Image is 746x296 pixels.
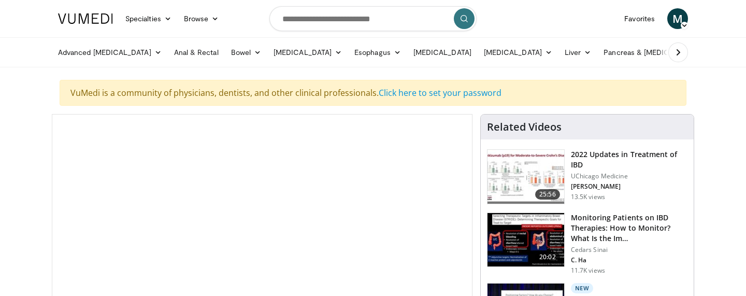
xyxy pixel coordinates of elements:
[571,172,687,180] p: UChicago Medicine
[225,42,267,63] a: Bowel
[487,213,687,275] a: 20:02 Monitoring Patients on IBD Therapies: How to Monitor? What Is the Im… Cedars Sinai C. Ha 11...
[618,8,661,29] a: Favorites
[571,182,687,191] p: [PERSON_NAME]
[478,42,558,63] a: [MEDICAL_DATA]
[571,256,687,264] p: C. Ha
[571,193,605,201] p: 13.5K views
[58,13,113,24] img: VuMedi Logo
[487,121,562,133] h4: Related Videos
[267,42,348,63] a: [MEDICAL_DATA]
[667,8,688,29] a: M
[597,42,719,63] a: Pancreas & [MEDICAL_DATA]
[60,80,686,106] div: VuMedi is a community of physicians, dentists, and other clinical professionals.
[269,6,477,31] input: Search topics, interventions
[119,8,178,29] a: Specialties
[571,149,687,170] h3: 2022 Updates in Treatment of IBD
[348,42,407,63] a: Esophagus
[571,213,687,244] h3: Monitoring Patients on IBD Therapies: How to Monitor? What Is the Im…
[571,246,687,254] p: Cedars Sinai
[571,283,594,293] p: New
[52,42,168,63] a: Advanced [MEDICAL_DATA]
[535,189,560,200] span: 25:56
[178,8,225,29] a: Browse
[407,42,478,63] a: [MEDICAL_DATA]
[535,252,560,262] span: 20:02
[571,266,605,275] p: 11.7K views
[487,213,564,267] img: 609225da-72ea-422a-b68c-0f05c1f2df47.150x105_q85_crop-smart_upscale.jpg
[487,149,687,204] a: 25:56 2022 Updates in Treatment of IBD UChicago Medicine [PERSON_NAME] 13.5K views
[168,42,225,63] a: Anal & Rectal
[487,150,564,204] img: 9393c547-9b5d-4ed4-b79d-9c9e6c9be491.150x105_q85_crop-smart_upscale.jpg
[379,87,501,98] a: Click here to set your password
[558,42,597,63] a: Liver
